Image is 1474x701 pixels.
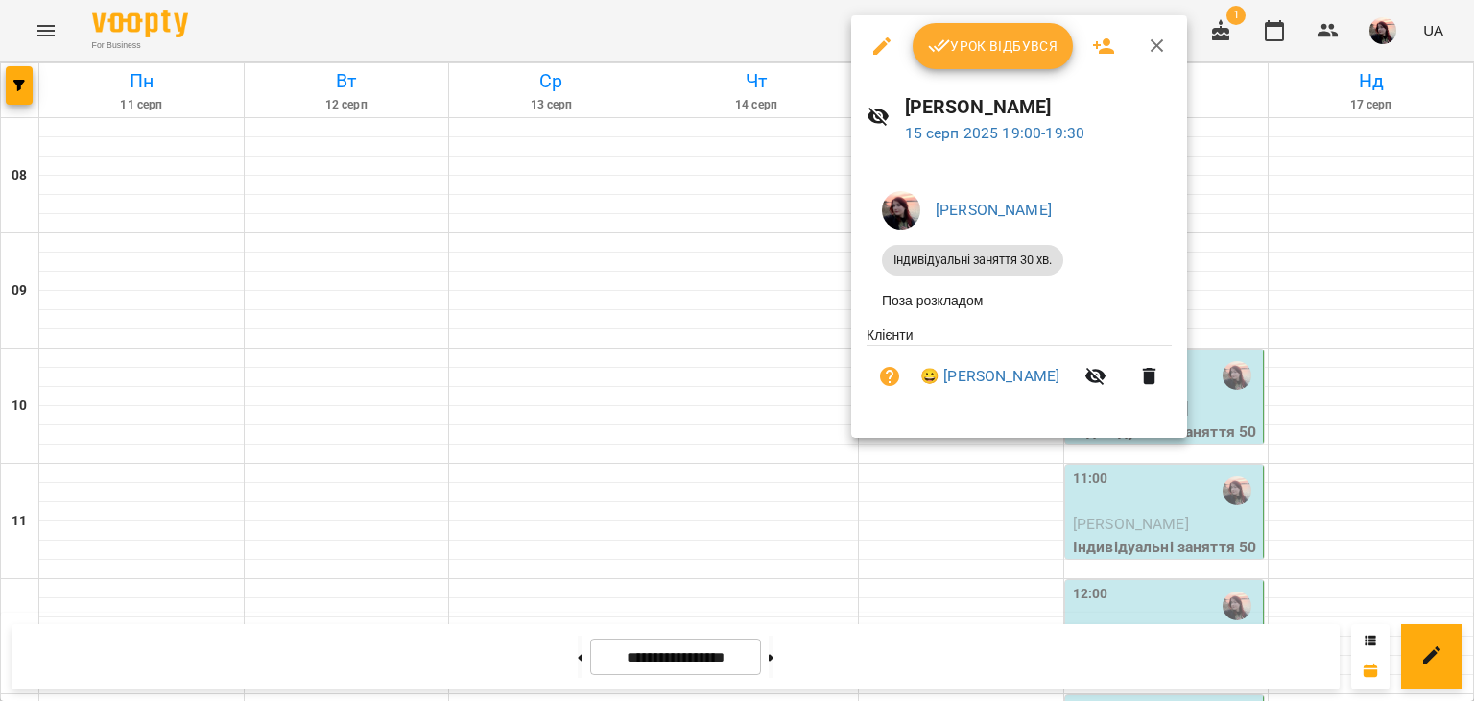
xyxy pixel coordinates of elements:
a: 😀 [PERSON_NAME] [920,365,1059,388]
button: Урок відбувся [913,23,1074,69]
h6: [PERSON_NAME] [905,92,1173,122]
span: Урок відбувся [928,35,1058,58]
img: 593dfa334cc66595748fde4e2f19f068.jpg [882,191,920,230]
span: Індивідуальні заняття 30 хв. [882,252,1063,269]
button: Візит ще не сплачено. Додати оплату? [867,353,913,399]
li: Поза розкладом [867,283,1172,318]
a: 15 серп 2025 19:00-19:30 [905,124,1085,142]
a: [PERSON_NAME] [936,201,1052,219]
ul: Клієнти [867,326,1172,415]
